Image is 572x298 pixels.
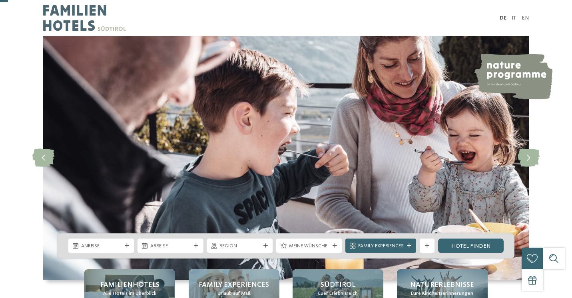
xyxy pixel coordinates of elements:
span: Eure Kindheitserinnerungen [411,290,473,297]
img: nature programme by Familienhotels Südtirol [473,54,552,99]
span: Naturerlebnisse [410,280,474,290]
img: Familienhotels Südtirol: The happy family places [43,36,529,280]
span: Abreise [150,243,191,250]
a: IT [512,15,516,21]
span: Euer Erlebnisreich [318,290,358,297]
a: DE [500,15,506,21]
span: Urlaub auf Maß [217,290,251,297]
span: Alle Hotels im Überblick [103,290,156,297]
span: Family Experiences [199,280,269,290]
span: Anreise [81,243,122,250]
span: Südtirol [321,280,355,290]
a: Hotel finden [438,239,504,253]
span: Family Experiences [358,243,404,250]
span: Familienhotels [100,280,159,290]
span: Region [219,243,260,250]
span: Meine Wünsche [289,243,329,250]
a: EN [522,15,529,21]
